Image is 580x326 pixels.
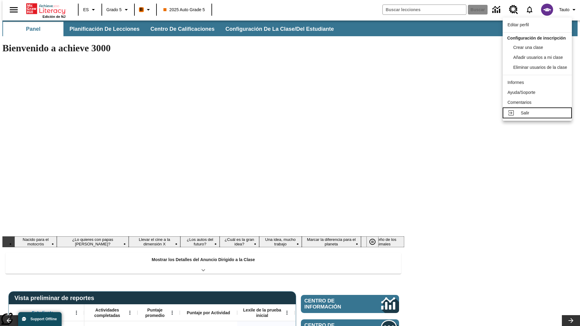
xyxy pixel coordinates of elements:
[507,90,535,95] span: Ayuda/Soporte
[513,65,567,70] span: Eliminar usuarios de la clase
[507,36,566,40] span: Configuración de inscripción
[507,22,529,27] span: Editar perfil
[513,45,543,50] span: Crear una clase
[521,110,529,115] span: Salir
[507,100,531,105] span: Comentarios
[513,55,563,60] span: Añadir usuarios a mi clase
[507,80,524,85] span: Informes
